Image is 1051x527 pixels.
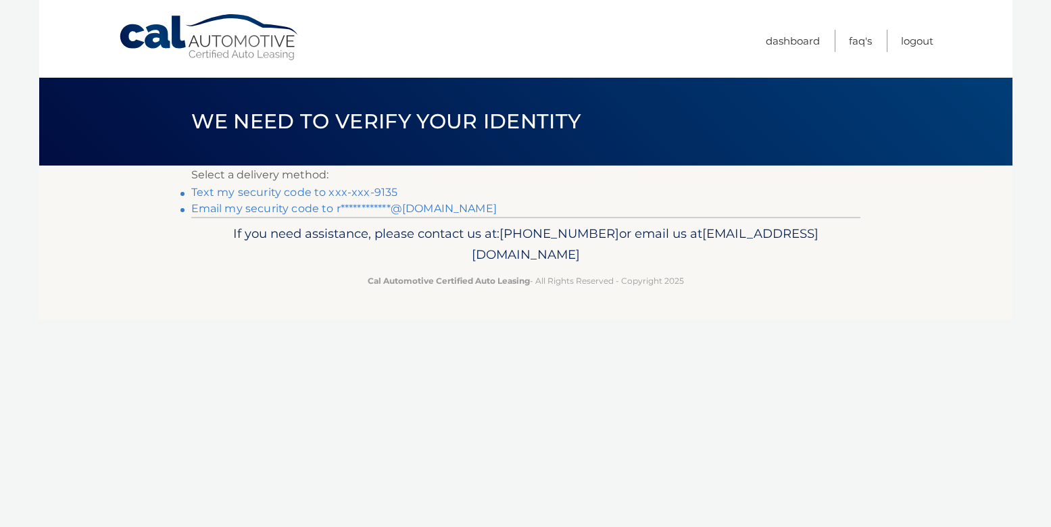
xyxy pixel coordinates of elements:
[901,30,933,52] a: Logout
[368,276,530,286] strong: Cal Automotive Certified Auto Leasing
[191,109,581,134] span: We need to verify your identity
[191,186,398,199] a: Text my security code to xxx-xxx-9135
[849,30,872,52] a: FAQ's
[200,274,852,288] p: - All Rights Reserved - Copyright 2025
[191,166,860,184] p: Select a delivery method:
[200,223,852,266] p: If you need assistance, please contact us at: or email us at
[499,226,619,241] span: [PHONE_NUMBER]
[118,14,301,61] a: Cal Automotive
[766,30,820,52] a: Dashboard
